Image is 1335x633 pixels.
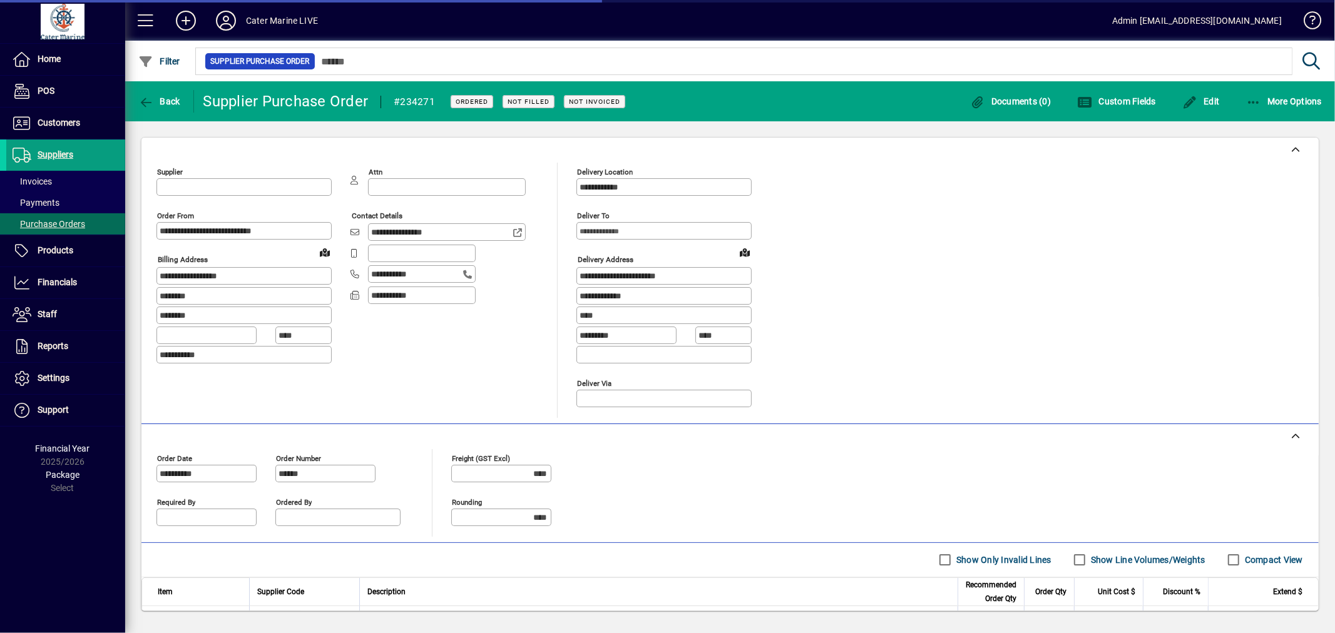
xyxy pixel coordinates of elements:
[6,192,125,213] a: Payments
[1294,3,1319,43] a: Knowledge Base
[6,267,125,298] a: Financials
[6,108,125,139] a: Customers
[38,341,68,351] span: Reports
[246,11,318,31] div: Cater Marine LIVE
[135,50,183,73] button: Filter
[1024,606,1074,631] td: 5.0000
[966,578,1016,605] span: Recommended Order Qty
[367,585,406,599] span: Description
[210,55,310,68] span: Supplier Purchase Order
[577,378,611,387] mat-label: Deliver via
[6,44,125,75] a: Home
[13,198,59,208] span: Payments
[157,453,192,462] mat-label: Order date
[1242,554,1303,566] label: Compact View
[452,497,482,506] mat-label: Rounding
[1074,90,1159,113] button: Custom Fields
[6,171,125,192] a: Invoices
[735,242,755,262] a: View on map
[257,585,304,599] span: Supplier Code
[138,56,180,66] span: Filter
[315,242,335,262] a: View on map
[1088,554,1205,566] label: Show Line Volumes/Weights
[1098,585,1135,599] span: Unit Cost $
[6,213,125,235] a: Purchase Orders
[38,54,61,64] span: Home
[166,9,206,32] button: Add
[577,168,633,176] mat-label: Delivery Location
[6,235,125,266] a: Products
[38,245,73,255] span: Products
[6,299,125,330] a: Staff
[1035,585,1066,599] span: Order Qty
[38,405,69,415] span: Support
[38,277,77,287] span: Financials
[157,211,194,220] mat-label: Order from
[1243,90,1326,113] button: More Options
[276,453,321,462] mat-label: Order number
[394,92,435,112] div: #234271
[1112,11,1282,31] div: Admin [EMAIL_ADDRESS][DOMAIN_NAME]
[6,76,125,107] a: POS
[508,98,550,106] span: Not Filled
[13,176,52,186] span: Invoices
[38,373,69,383] span: Settings
[125,90,194,113] app-page-header-button: Back
[38,118,80,128] span: Customers
[38,149,73,160] span: Suppliers
[276,497,312,506] mat-label: Ordered by
[13,219,85,229] span: Purchase Orders
[157,497,195,506] mat-label: Required by
[138,96,180,106] span: Back
[970,96,1051,106] span: Documents (0)
[452,453,510,462] mat-label: Freight (GST excl)
[1246,96,1322,106] span: More Options
[157,168,183,176] mat-label: Supplier
[369,168,382,176] mat-label: Attn
[46,470,79,480] span: Package
[577,211,610,220] mat-label: Deliver To
[6,363,125,394] a: Settings
[1143,606,1208,631] td: 0.00
[36,443,90,453] span: Financial Year
[249,606,359,631] td: PIHD350-R
[203,91,369,111] div: Supplier Purchase Order
[6,395,125,426] a: Support
[1074,606,1143,631] td: 23.4000
[456,98,488,106] span: Ordered
[1163,585,1200,599] span: Discount %
[1208,606,1318,631] td: 117.00
[954,554,1051,566] label: Show Only Invalid Lines
[1182,96,1220,106] span: Edit
[967,90,1055,113] button: Documents (0)
[158,585,173,599] span: Item
[135,90,183,113] button: Back
[1077,96,1156,106] span: Custom Fields
[38,86,54,96] span: POS
[38,309,57,319] span: Staff
[6,331,125,362] a: Reports
[206,9,246,32] button: Profile
[1273,585,1302,599] span: Extend $
[569,98,620,106] span: Not Invoiced
[1179,90,1223,113] button: Edit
